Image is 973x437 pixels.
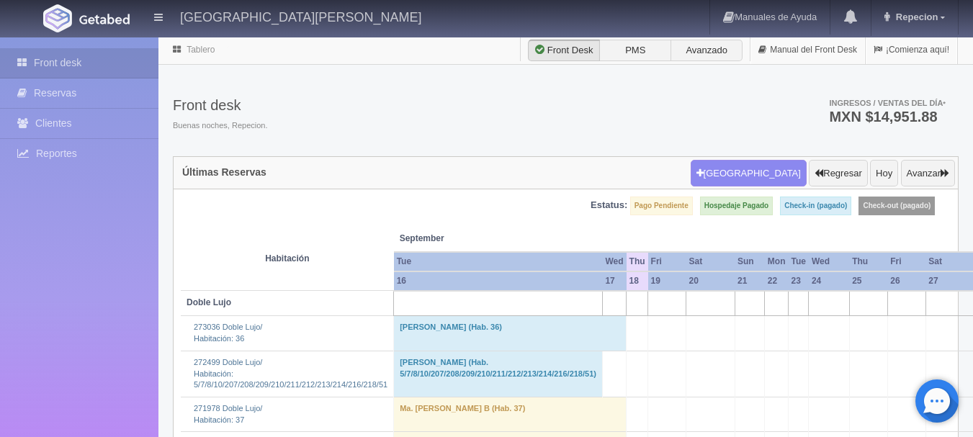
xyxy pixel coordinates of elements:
b: Doble Lujo [187,297,231,307]
a: Tablero [187,45,215,55]
th: Tue [394,252,603,271]
button: Hoy [870,160,898,187]
img: Getabed [79,14,130,24]
th: Mon [765,252,789,271]
th: 25 [849,271,887,291]
th: Sat [686,252,735,271]
th: 20 [686,271,735,291]
label: Pago Pendiente [630,197,693,215]
label: Estatus: [591,199,627,212]
th: 22 [765,271,789,291]
th: 18 [627,271,648,291]
a: 272499 Doble Lujo/Habitación: 5/7/8/10/207/208/209/210/211/212/213/214/216/218/51 [194,358,387,389]
td: Ma. [PERSON_NAME] B (Hab. 37) [394,397,627,431]
h3: Front desk [173,97,267,113]
span: Buenas noches, Repecion. [173,120,267,132]
label: Avanzado [671,40,743,61]
th: 21 [735,271,765,291]
button: [GEOGRAPHIC_DATA] [691,160,807,187]
label: PMS [599,40,671,61]
th: Fri [887,252,925,271]
th: Tue [788,252,808,271]
label: Front Desk [528,40,600,61]
button: Regresar [809,160,867,187]
th: Wed [809,252,849,271]
span: Ingresos / Ventas del día [829,99,946,107]
th: 17 [602,271,626,291]
th: 26 [887,271,925,291]
strong: Habitación [265,253,309,263]
label: Hospedaje Pagado [700,197,773,215]
button: Avanzar [901,160,955,187]
th: 23 [788,271,808,291]
td: [PERSON_NAME] (Hab. 36) [394,316,627,351]
td: [PERSON_NAME] (Hab. 5/7/8/10/207/208/209/210/211/212/213/214/216/218/51) [394,351,603,397]
th: 24 [809,271,849,291]
th: 19 [648,271,686,291]
a: 271978 Doble Lujo/Habitación: 37 [194,404,262,424]
label: Check-in (pagado) [780,197,851,215]
h4: Últimas Reservas [182,167,266,178]
th: Thu [627,252,648,271]
th: Fri [648,252,686,271]
th: Thu [849,252,887,271]
label: Check-out (pagado) [858,197,935,215]
h3: MXN $14,951.88 [829,109,946,124]
th: Sun [735,252,765,271]
th: Wed [602,252,626,271]
img: Getabed [43,4,72,32]
a: 273036 Doble Lujo/Habitación: 36 [194,323,262,343]
h4: [GEOGRAPHIC_DATA][PERSON_NAME] [180,7,421,25]
th: 16 [394,271,603,291]
a: ¡Comienza aquí! [866,36,957,64]
span: Repecion [892,12,938,22]
span: September [400,233,621,245]
a: Manual del Front Desk [750,36,865,64]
